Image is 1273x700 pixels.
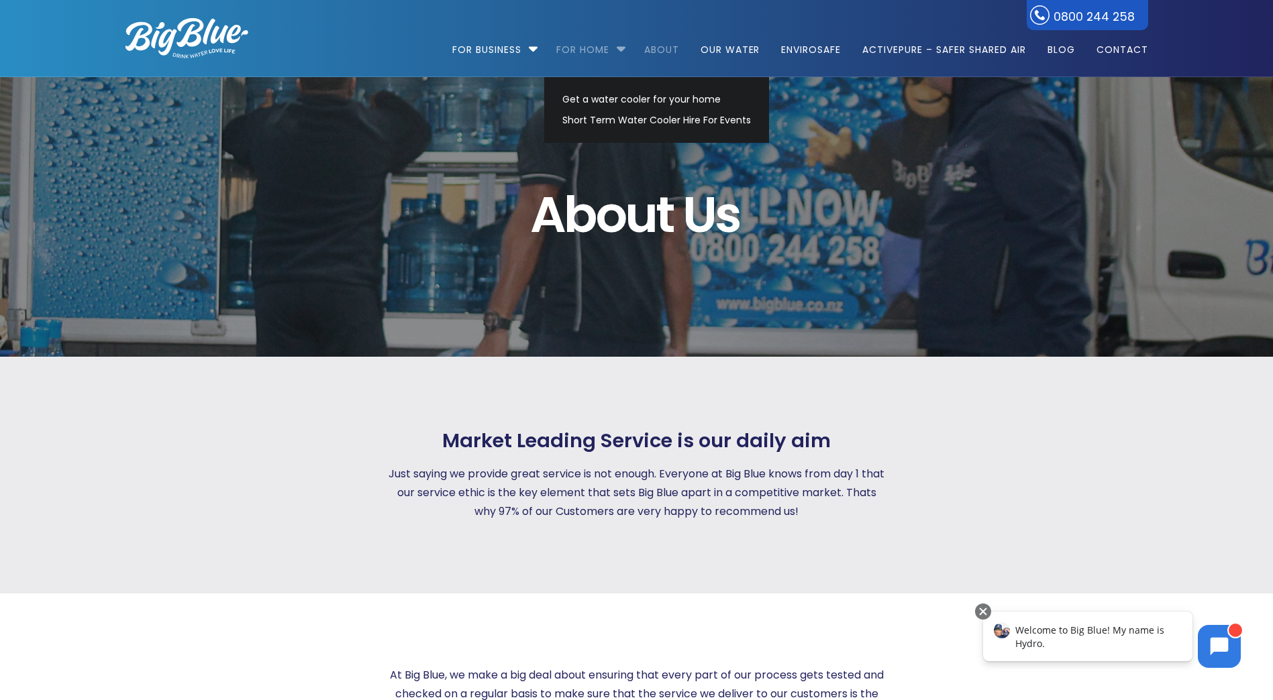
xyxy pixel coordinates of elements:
[125,18,248,58] img: logo
[682,184,715,245] span: U
[387,465,886,521] p: Just saying we provide great service is not enough. Everyone at Big Blue knows from day 1 that ou...
[715,184,740,245] span: s
[530,184,564,245] span: A
[442,429,831,453] span: Market Leading Service is our daily aim
[556,89,757,110] a: Get a water cooler for your home
[595,184,625,245] span: o
[625,184,656,245] span: u
[656,184,672,245] span: t
[564,184,595,245] span: b
[969,601,1254,681] iframe: Chatbot
[556,110,757,131] a: Short Term Water Cooler Hire For Events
